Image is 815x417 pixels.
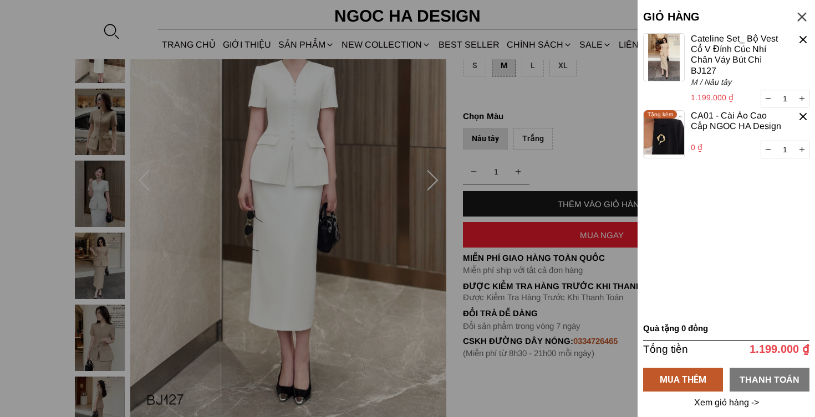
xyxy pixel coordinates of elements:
h5: GIỎ HÀNG [643,11,771,23]
p: 1.199.000 ₫ [691,91,782,104]
h6: Tổng tiền [643,343,723,356]
img: jpeg.jpeg [643,110,685,158]
a: Cateline Set_ Bộ Vest Cổ V Đính Cúc Nhí Chân Váy Bút Chì BJ127 [691,33,785,76]
p: 1.199.000 ₫ [743,342,809,356]
div: THANH TOÁN [730,372,809,386]
a: Xem giỏ hàng -> [692,398,761,408]
img: jpeg.jpeg [643,33,685,81]
div: MUA THÊM [643,373,723,387]
h6: Quà tặng 0 đồng [643,323,809,333]
a: THANH TOÁN [730,368,809,392]
a: CA01 - Cài Áo Cao Cấp NGOC HA Design [691,110,785,131]
p: 0 ₫ [691,141,782,153]
p: Tặng kèm [644,110,677,119]
input: Quantity input [761,141,809,158]
input: Quantity input [761,90,809,107]
p: M / Nâu tây [691,76,785,88]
